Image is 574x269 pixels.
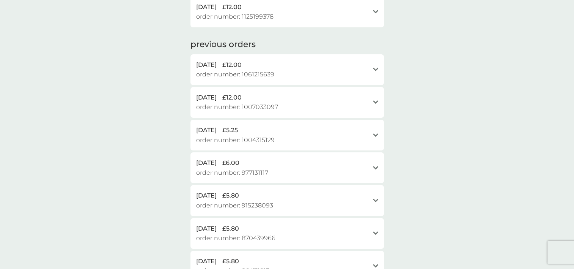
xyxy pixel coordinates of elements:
[222,256,239,266] span: £5.80
[190,39,256,51] h2: previous orders
[196,93,217,103] span: [DATE]
[222,2,242,12] span: £12.00
[196,102,278,112] span: order number: 1007033097
[196,70,274,79] span: order number: 1061215639
[196,256,217,266] span: [DATE]
[222,158,239,168] span: £6.00
[196,233,275,243] span: order number: 870439966
[196,158,217,168] span: [DATE]
[196,135,275,145] span: order number: 1004315129
[196,2,217,12] span: [DATE]
[196,224,217,234] span: [DATE]
[196,168,268,178] span: order number: 977131117
[196,125,217,135] span: [DATE]
[222,60,242,70] span: £12.00
[222,125,238,135] span: £5.25
[222,93,242,103] span: £12.00
[196,201,273,210] span: order number: 915238093
[222,191,239,201] span: £5.80
[196,60,217,70] span: [DATE]
[196,191,217,201] span: [DATE]
[222,224,239,234] span: £5.80
[196,12,274,22] span: order number: 1125199378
